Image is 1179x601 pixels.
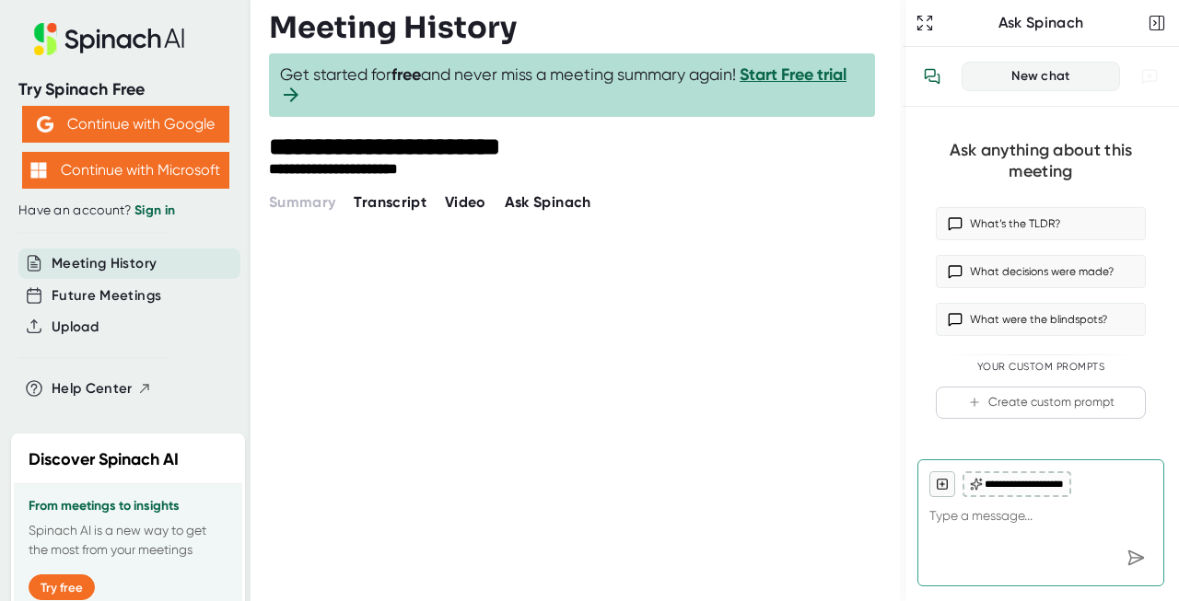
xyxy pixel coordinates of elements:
[936,140,1146,181] div: Ask anything about this meeting
[37,116,53,133] img: Aehbyd4JwY73AAAAAElFTkSuQmCC
[18,202,232,219] div: Have an account?
[505,193,591,211] span: Ask Spinach
[936,255,1146,288] button: What decisions were made?
[269,191,335,214] button: Summary
[936,207,1146,240] button: What’s the TLDR?
[134,202,175,218] a: Sign in
[52,378,152,399] button: Help Center
[269,193,335,211] span: Summary
[18,79,232,100] div: Try Spinach Free
[52,317,99,338] button: Upload
[29,574,95,600] button: Try free
[29,499,228,514] h3: From meetings to insights
[974,68,1108,85] div: New chat
[391,64,421,85] b: free
[445,191,486,214] button: Video
[29,521,228,560] p: Spinach AI is a new way to get the most from your meetings
[269,10,517,45] h3: Meeting History
[52,253,157,274] button: Meeting History
[505,191,591,214] button: Ask Spinach
[354,191,426,214] button: Transcript
[22,152,229,189] button: Continue with Microsoft
[52,285,161,306] button: Future Meetings
[22,106,229,143] button: Continue with Google
[936,361,1146,374] div: Your Custom Prompts
[914,58,951,95] button: View conversation history
[29,447,179,472] h2: Discover Spinach AI
[445,193,486,211] span: Video
[280,64,864,106] span: Get started for and never miss a meeting summary again!
[52,378,133,399] span: Help Center
[354,193,426,211] span: Transcript
[936,387,1146,419] button: Create custom prompt
[1144,10,1170,36] button: Close conversation sidebar
[936,303,1146,336] button: What were the blindspots?
[938,14,1144,32] div: Ask Spinach
[1119,541,1152,574] div: Send message
[740,64,846,85] a: Start Free trial
[912,10,938,36] button: Expand to Ask Spinach page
